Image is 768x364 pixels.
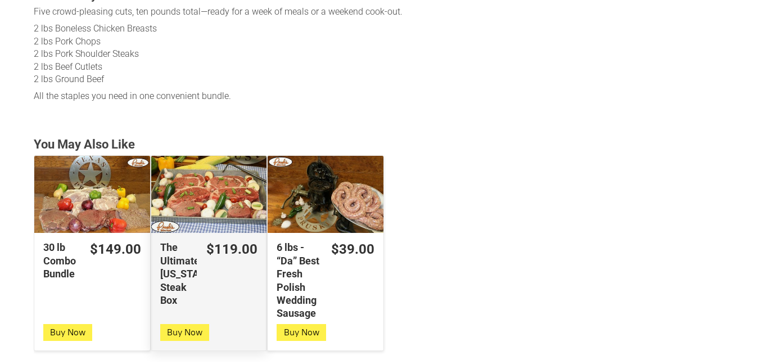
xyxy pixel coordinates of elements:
[34,241,150,280] a: $149.0030 lb Combo Bundle
[34,35,492,48] div: 2 lbs Pork Chops
[34,48,492,60] div: 2 lbs Pork Shoulder Steaks
[167,327,202,338] span: Buy Now
[284,327,319,338] span: Buy Now
[151,241,267,307] a: $119.00The Ultimate [US_STATE] Steak Box
[34,90,492,102] div: All the staples you need in one convenient bundle.
[34,156,150,233] a: 30 lb Combo Bundle
[277,324,326,341] button: Buy Now
[34,6,492,18] div: Five crowd-pleasing cuts, ten pounds total—ready for a week of meals or a weekend cook-out.
[34,73,492,86] div: 2 lbs Ground Beef
[160,324,209,341] button: Buy Now
[43,241,80,280] div: 30 lb Combo Bundle
[331,241,374,258] div: $39.00
[90,241,141,258] div: $149.00
[50,327,85,338] span: Buy Now
[160,241,197,307] div: The Ultimate [US_STATE] Steak Box
[34,137,734,153] div: You May Also Like
[268,241,383,320] a: $39.006 lbs - “Da” Best Fresh Polish Wedding Sausage
[34,23,492,35] div: 2 lbs Boneless Chicken Breasts
[277,241,321,320] div: 6 lbs - “Da” Best Fresh Polish Wedding Sausage
[151,156,267,233] a: The Ultimate Texas Steak Box
[268,156,383,233] a: 6 lbs - “Da” Best Fresh Polish Wedding Sausage
[34,61,492,73] div: 2 lbs Beef Cutlets
[43,324,92,341] button: Buy Now
[206,241,257,258] div: $119.00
